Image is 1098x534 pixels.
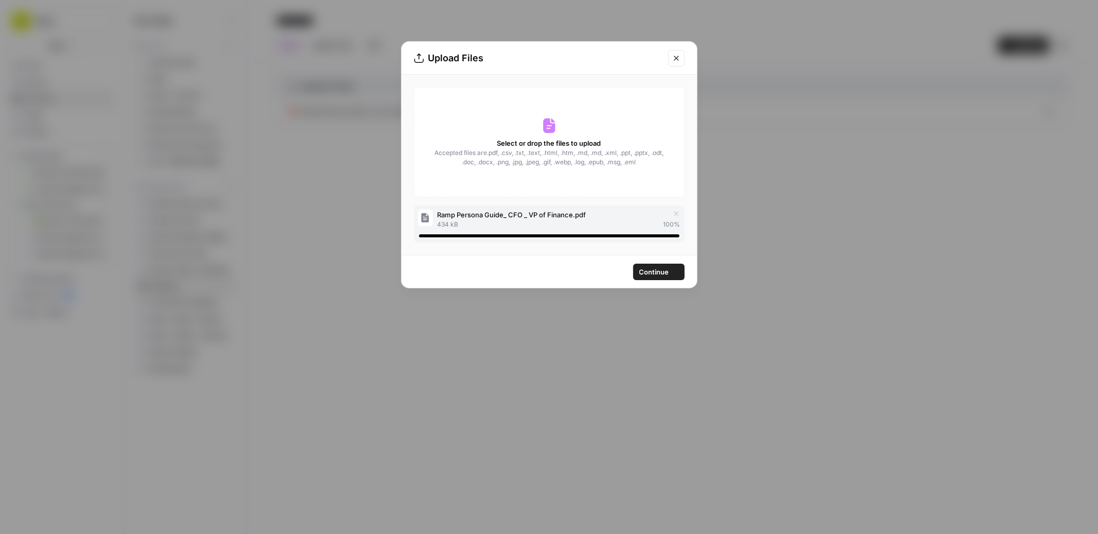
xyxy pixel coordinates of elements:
span: Ramp Persona Guide_ CFO _ VP of Finance.pdf [437,210,586,220]
span: Select or drop the files to upload [497,138,601,148]
span: Continue [639,267,669,277]
button: Continue [633,264,685,280]
div: Upload Files [414,51,662,65]
span: 100 % [664,220,681,229]
span: Accepted files are .pdf, .csv, .txt, .text, .html, .htm, .md, .md, .xml, .ppt, .pptx, .odt, .doc,... [434,148,665,167]
button: Close modal [668,50,685,66]
span: 434 kB [437,220,458,229]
